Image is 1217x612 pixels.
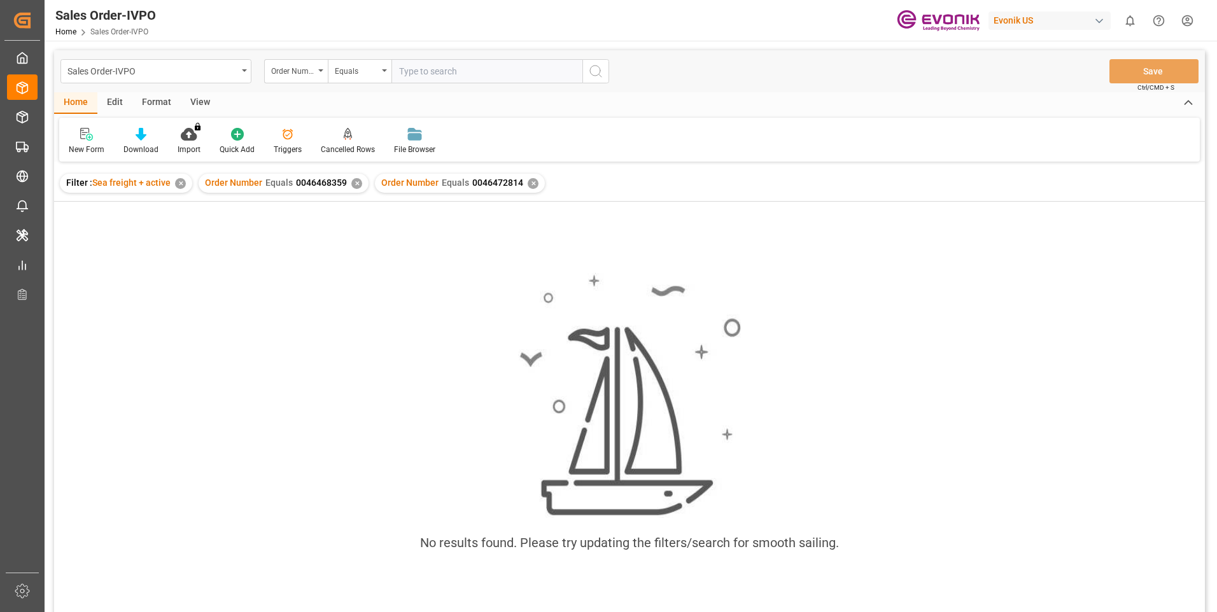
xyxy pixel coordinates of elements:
[123,144,158,155] div: Download
[271,62,314,77] div: Order Number
[132,92,181,114] div: Format
[67,62,237,78] div: Sales Order-IVPO
[381,177,439,188] span: Order Number
[265,177,293,188] span: Equals
[1137,83,1174,92] span: Ctrl/CMD + S
[321,144,375,155] div: Cancelled Rows
[97,92,132,114] div: Edit
[518,273,741,518] img: smooth_sailing.jpeg
[296,177,347,188] span: 0046468359
[328,59,391,83] button: open menu
[1144,6,1173,35] button: Help Center
[582,59,609,83] button: search button
[55,6,156,25] div: Sales Order-IVPO
[92,177,171,188] span: Sea freight + active
[528,178,538,189] div: ✕
[175,178,186,189] div: ✕
[264,59,328,83] button: open menu
[988,8,1116,32] button: Evonik US
[274,144,302,155] div: Triggers
[55,27,76,36] a: Home
[394,144,435,155] div: File Browser
[60,59,251,83] button: open menu
[335,62,378,77] div: Equals
[420,533,839,552] div: No results found. Please try updating the filters/search for smooth sailing.
[442,177,469,188] span: Equals
[181,92,220,114] div: View
[69,144,104,155] div: New Form
[897,10,980,32] img: Evonik-brand-mark-Deep-Purple-RGB.jpeg_1700498283.jpeg
[1109,59,1199,83] button: Save
[54,92,97,114] div: Home
[205,177,262,188] span: Order Number
[351,178,362,189] div: ✕
[220,144,255,155] div: Quick Add
[1116,6,1144,35] button: show 0 new notifications
[988,11,1111,30] div: Evonik US
[391,59,582,83] input: Type to search
[66,177,92,188] span: Filter :
[472,177,523,188] span: 0046472814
